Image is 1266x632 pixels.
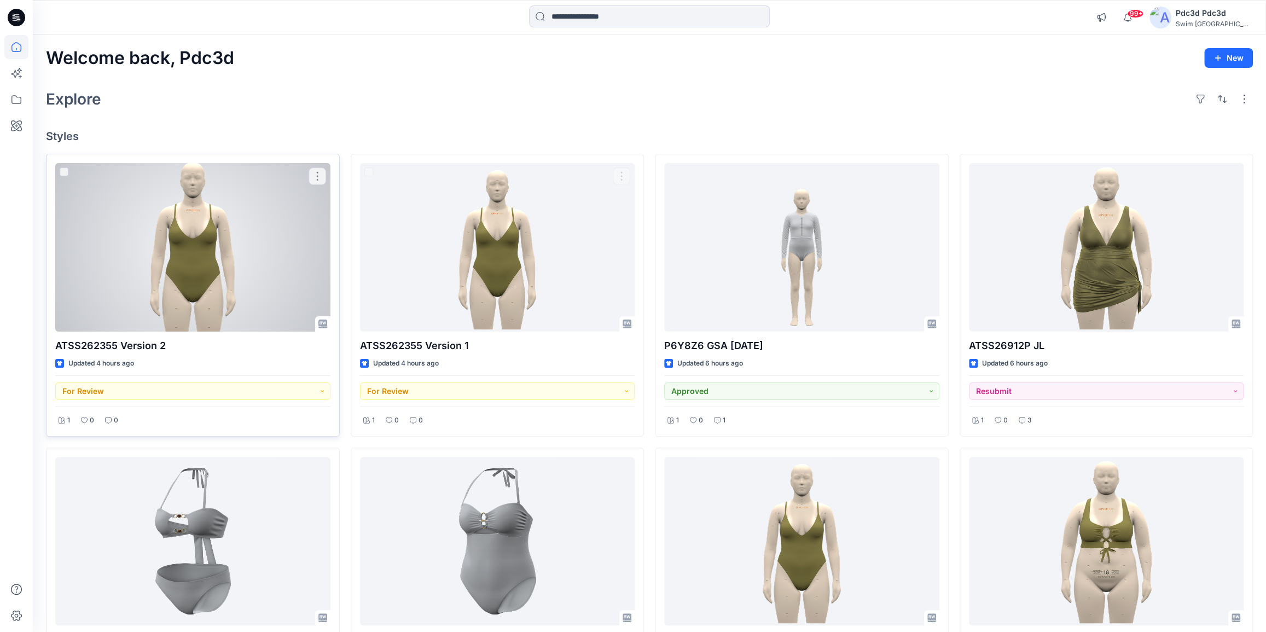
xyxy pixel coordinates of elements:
[699,415,703,426] p: 0
[1127,9,1143,18] span: 99+
[67,415,70,426] p: 1
[723,415,725,426] p: 1
[360,338,635,353] p: ATSS262355 Version 1
[394,415,399,426] p: 0
[419,415,423,426] p: 0
[360,163,635,332] a: ATSS262355 Version 1
[46,130,1253,143] h4: Styles
[969,457,1244,625] a: ATSS267458P
[68,358,134,369] p: Updated 4 hours ago
[372,415,375,426] p: 1
[55,163,330,332] a: ATSS262355 Version 2
[360,457,635,625] a: AWAL262237 - HQ262411 JZ
[676,415,679,426] p: 1
[373,358,439,369] p: Updated 4 hours ago
[664,163,939,332] a: P6Y8Z6 GSA 2025.09.02
[664,457,939,625] a: ATSS262355
[1176,20,1252,28] div: Swim [GEOGRAPHIC_DATA]
[1204,48,1253,68] button: New
[46,48,234,68] h2: Welcome back, Pdc3d
[969,338,1244,353] p: ATSS26912P JL
[46,90,101,108] h2: Explore
[55,457,330,625] a: AWFS267358_AWFS268000 GC
[55,338,330,353] p: ATSS262355 Version 2
[1149,7,1171,28] img: avatar
[664,338,939,353] p: P6Y8Z6 GSA [DATE]
[969,163,1244,332] a: ATSS26912P JL
[1027,415,1032,426] p: 3
[982,358,1048,369] p: Updated 6 hours ago
[90,415,94,426] p: 0
[1003,415,1008,426] p: 0
[677,358,743,369] p: Updated 6 hours ago
[1176,7,1252,20] div: Pdc3d Pdc3d
[114,415,118,426] p: 0
[981,415,984,426] p: 1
